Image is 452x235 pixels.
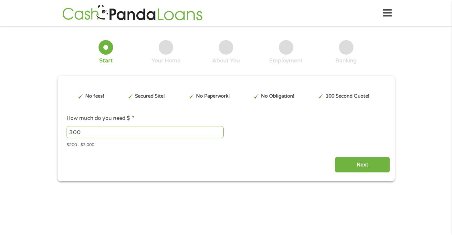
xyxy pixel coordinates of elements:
[269,57,303,64] div: Employment
[67,140,385,148] div: $200 - $3,000
[152,57,181,64] div: Your Home
[60,4,205,22] img: GetLoanNow Logo
[335,157,390,173] input: Next
[212,57,240,64] div: About You
[135,93,165,100] p: Secured Site!
[335,57,357,64] div: Banking
[85,93,104,100] p: No fees!
[99,57,113,64] div: Start
[67,115,134,122] label: How much do you need $
[326,93,369,100] p: 100 Second Quote!
[261,93,294,100] p: No Obligation!
[196,93,230,100] p: No Paperwork!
